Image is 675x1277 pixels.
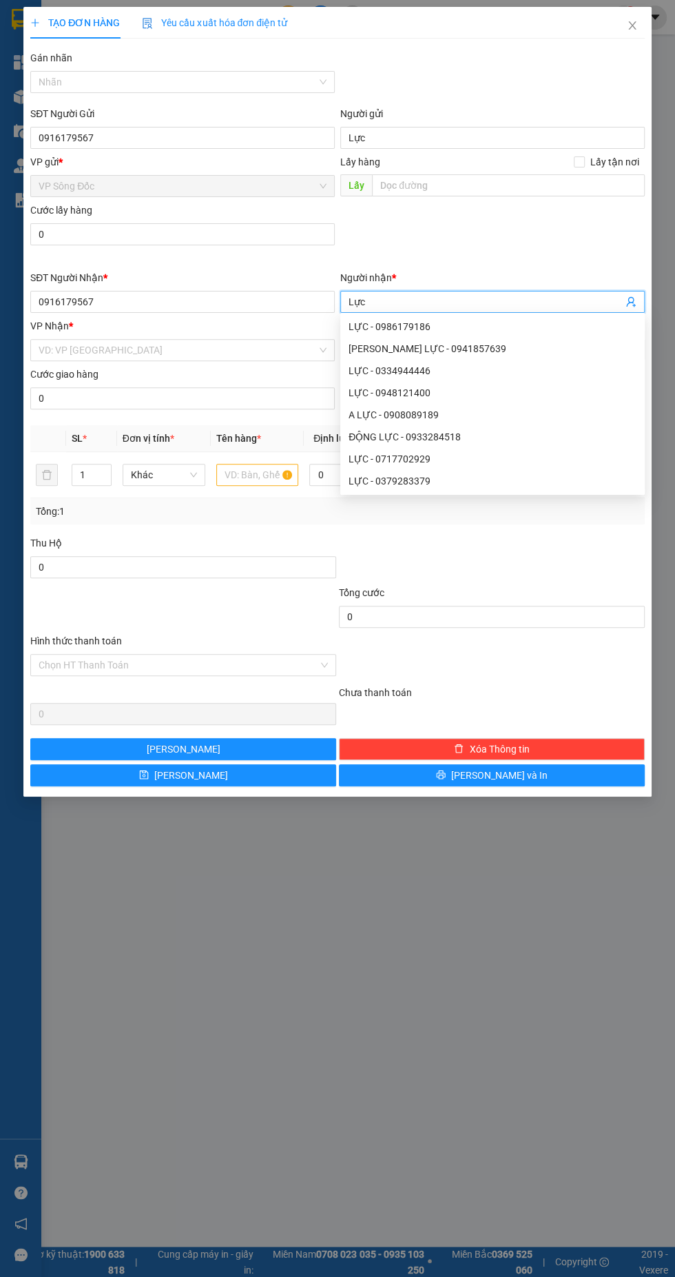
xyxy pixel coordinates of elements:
[30,205,92,216] label: Cước lấy hàng
[349,319,636,334] div: LỰC - 0986179186
[30,270,335,285] div: SĐT Người Nhận
[436,770,446,781] span: printer
[30,738,336,760] button: [PERSON_NAME]
[340,426,645,448] div: ĐỘNG LỰC - 0933284518
[340,156,380,167] span: Lấy hàng
[349,473,636,489] div: LỰC - 0379283379
[36,504,337,519] div: Tổng: 1
[30,369,98,380] label: Cước giao hàng
[30,764,336,786] button: save[PERSON_NAME]
[340,404,645,426] div: A LỰC - 0908089189
[340,338,645,360] div: HỒ VĂN LỰC - 0941857639
[349,407,636,422] div: A LỰC - 0908089189
[349,429,636,445] div: ĐỘNG LỰC - 0933284518
[30,154,335,170] div: VP gửi
[337,685,646,700] div: Chưa thanh toán
[340,270,645,285] div: Người nhận
[451,768,548,783] span: [PERSON_NAME] và In
[340,316,645,338] div: LỰC - 0986179186
[123,433,174,444] span: Đơn vị tính
[30,18,40,28] span: plus
[131,464,197,485] span: Khác
[30,17,120,28] span: TẠO ĐƠN HÀNG
[469,742,529,757] span: Xóa Thông tin
[30,538,62,549] span: Thu Hộ
[30,387,335,409] input: Cước giao hàng
[142,18,153,29] img: icon
[625,296,636,307] span: user-add
[30,223,335,245] input: Cước lấy hàng
[340,360,645,382] div: LỰC - 0334944446
[340,174,372,196] span: Lấy
[627,20,638,31] span: close
[36,464,58,486] button: delete
[349,451,636,467] div: LỰC - 0717702929
[585,154,645,170] span: Lấy tận nơi
[339,738,645,760] button: deleteXóa Thông tin
[454,744,464,755] span: delete
[139,770,149,781] span: save
[30,635,122,646] label: Hình thức thanh toán
[216,464,299,486] input: VD: Bàn, Ghế
[30,320,69,331] span: VP Nhận
[154,768,228,783] span: [PERSON_NAME]
[339,587,384,598] span: Tổng cước
[72,433,83,444] span: SL
[39,176,326,196] span: VP Sông Đốc
[349,363,636,378] div: LỰC - 0334944446
[142,17,287,28] span: Yêu cầu xuất hóa đơn điện tử
[349,341,636,356] div: [PERSON_NAME] LỰC - 0941857639
[340,470,645,492] div: LỰC - 0379283379
[30,52,72,63] label: Gán nhãn
[147,742,220,757] span: [PERSON_NAME]
[372,174,645,196] input: Dọc đường
[339,764,645,786] button: printer[PERSON_NAME] và In
[216,433,261,444] span: Tên hàng
[613,7,652,45] button: Close
[340,448,645,470] div: LỰC - 0717702929
[349,385,636,400] div: LỰC - 0948121400
[340,382,645,404] div: LỰC - 0948121400
[313,433,362,444] span: Định lượng
[340,106,645,121] div: Người gửi
[30,106,335,121] div: SĐT Người Gửi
